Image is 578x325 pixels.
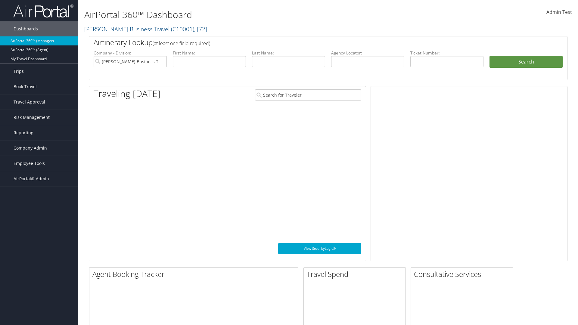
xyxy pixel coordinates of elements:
[14,21,38,36] span: Dashboards
[13,4,73,18] img: airportal-logo.png
[14,110,50,125] span: Risk Management
[307,269,406,279] h2: Travel Spend
[14,125,33,140] span: Reporting
[414,269,513,279] h2: Consultative Services
[331,50,404,56] label: Agency Locator:
[94,87,160,100] h1: Traveling [DATE]
[14,94,45,110] span: Travel Approval
[410,50,483,56] label: Ticket Number:
[252,50,325,56] label: Last Name:
[14,64,24,79] span: Trips
[489,56,563,68] button: Search
[92,269,298,279] h2: Agent Booking Tracker
[14,79,37,94] span: Book Travel
[546,3,572,22] a: Admin Test
[173,50,246,56] label: First Name:
[84,25,207,33] a: [PERSON_NAME] Business Travel
[171,25,194,33] span: ( C10001 )
[278,243,361,254] a: View SecurityLogic®
[84,8,409,21] h1: AirPortal 360™ Dashboard
[14,156,45,171] span: Employee Tools
[194,25,207,33] span: , [ 72 ]
[153,40,210,47] span: (at least one field required)
[94,50,167,56] label: Company - Division:
[94,37,523,48] h2: Airtinerary Lookup
[546,9,572,15] span: Admin Test
[255,89,361,101] input: Search for Traveler
[14,171,49,186] span: AirPortal® Admin
[14,141,47,156] span: Company Admin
